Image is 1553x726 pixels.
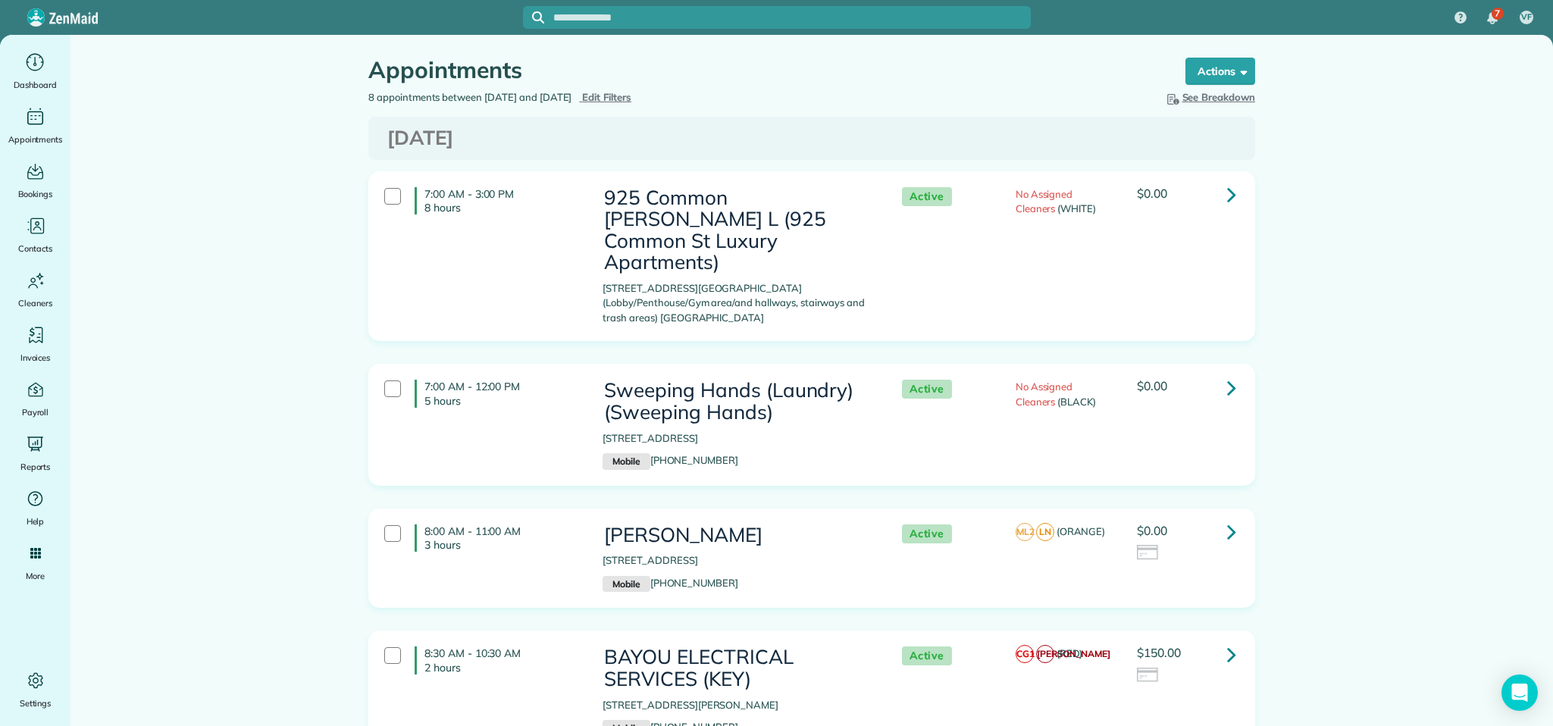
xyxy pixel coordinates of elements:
img: icon_credit_card_neutral-3d9a980bd25ce6dbb0f2033d7200983694762465c175678fcbc2d8f4bc43548e.png [1137,545,1160,562]
small: Mobile [603,453,650,470]
h3: Sweeping Hands (Laundry) (Sweeping Hands) [603,380,871,423]
span: (BLACK) [1057,396,1096,408]
span: Contacts [18,241,52,256]
a: Payroll [6,377,64,420]
span: Payroll [22,405,49,420]
a: Dashboard [6,50,64,92]
span: Edit Filters [582,91,631,103]
p: [STREET_ADDRESS] [603,553,871,568]
small: Mobile [603,576,650,593]
span: Settings [20,696,52,711]
span: (RED) [1057,647,1083,659]
a: Help [6,487,64,529]
span: Active [902,380,952,399]
a: Bookings [6,159,64,202]
a: Invoices [6,323,64,365]
h4: 7:00 AM - 12:00 PM [415,380,580,407]
span: LN [1036,523,1054,541]
h3: 925 Common [PERSON_NAME] L (925 Common St Luxury Apartments) [603,187,871,274]
h1: Appointments [368,58,1157,83]
h3: [PERSON_NAME] [603,524,871,546]
button: See Breakdown [1164,90,1256,105]
span: More [26,568,45,584]
span: VF [1521,11,1532,23]
a: Reports [6,432,64,474]
span: Bookings [18,186,53,202]
span: No Assigned Cleaners [1016,380,1073,408]
a: Appointments [6,105,64,147]
a: Contacts [6,214,64,256]
h3: [DATE] [387,127,1236,149]
span: $0.00 [1137,378,1167,393]
span: (WHITE) [1057,202,1096,214]
span: Reports [20,459,51,474]
span: Active [902,187,952,206]
a: Mobile[PHONE_NUMBER] [603,454,738,466]
span: [PERSON_NAME] [1036,645,1054,663]
span: Active [902,524,952,543]
p: [STREET_ADDRESS][PERSON_NAME] [603,698,871,713]
span: Dashboard [14,77,57,92]
span: CG1 [1016,645,1034,663]
span: Help [27,514,45,529]
span: 7 [1495,8,1500,20]
svg: Focus search [532,11,544,23]
h3: BAYOU ELECTRICAL SERVICES (KEY) [603,646,871,690]
a: Settings [6,668,64,711]
div: 7 unread notifications [1476,2,1508,35]
p: 2 hours [424,661,580,674]
a: Mobile[PHONE_NUMBER] [603,577,738,589]
span: (ORANGE) [1057,525,1106,537]
p: 5 hours [424,394,580,408]
span: ML2 [1016,523,1034,541]
button: Actions [1185,58,1255,85]
span: No Assigned Cleaners [1016,188,1073,215]
span: Appointments [8,132,63,147]
span: $150.00 [1137,645,1181,660]
span: $0.00 [1137,186,1167,201]
p: [STREET_ADDRESS][GEOGRAPHIC_DATA] (Lobby/Penthouse/Gym area/and hallways, stairways and trash are... [603,281,871,326]
div: Open Intercom Messenger [1501,674,1538,711]
h4: 8:00 AM - 11:00 AM [415,524,580,552]
button: Focus search [523,11,544,23]
img: icon_credit_card_neutral-3d9a980bd25ce6dbb0f2033d7200983694762465c175678fcbc2d8f4bc43548e.png [1137,668,1160,684]
div: 8 appointments between [DATE] and [DATE] [357,90,812,105]
p: 3 hours [424,538,580,552]
span: Invoices [20,350,51,365]
a: Cleaners [6,268,64,311]
span: Cleaners [18,296,52,311]
h4: 8:30 AM - 10:30 AM [415,646,580,674]
p: [STREET_ADDRESS] [603,431,871,446]
h4: 7:00 AM - 3:00 PM [415,187,580,214]
a: Edit Filters [579,91,631,103]
span: Active [902,646,952,665]
span: $0.00 [1137,523,1167,538]
p: 8 hours [424,201,580,214]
